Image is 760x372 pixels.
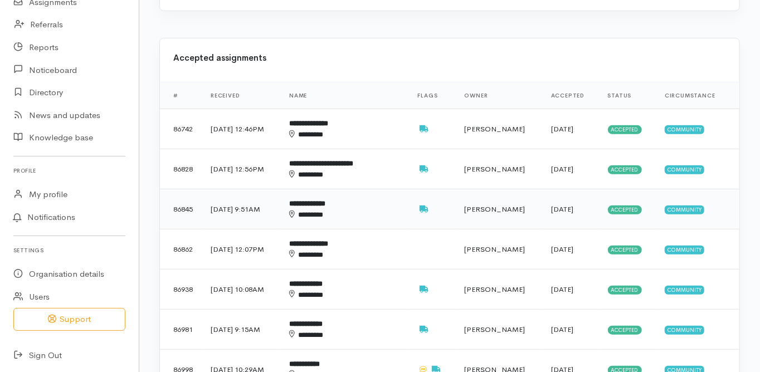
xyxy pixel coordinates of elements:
[665,125,704,134] span: Community
[456,229,542,270] td: [PERSON_NAME]
[456,109,542,149] td: [PERSON_NAME]
[202,310,280,350] td: [DATE] 9:15AM
[173,52,266,63] b: Accepted assignments
[665,165,704,174] span: Community
[551,204,573,214] time: [DATE]
[456,310,542,350] td: [PERSON_NAME]
[656,82,739,109] th: Circumstance
[551,244,573,254] time: [DATE]
[202,149,280,189] td: [DATE] 12:56PM
[202,109,280,149] td: [DATE] 12:46PM
[202,189,280,229] td: [DATE] 9:51AM
[202,270,280,310] td: [DATE] 10:08AM
[665,205,704,214] span: Community
[551,164,573,174] time: [DATE]
[599,82,656,109] th: Status
[608,165,642,174] span: Accepted
[608,326,642,335] span: Accepted
[280,82,409,109] th: Name
[160,270,202,310] td: 86938
[456,149,542,189] td: [PERSON_NAME]
[551,325,573,334] time: [DATE]
[542,82,599,109] th: Accepted
[409,82,456,109] th: Flags
[160,310,202,350] td: 86981
[608,286,642,295] span: Accepted
[665,246,704,254] span: Community
[202,229,280,270] td: [DATE] 12:07PM
[551,124,573,134] time: [DATE]
[160,109,202,149] td: 86742
[456,82,542,109] th: Owner
[665,326,704,335] span: Community
[13,163,125,178] h6: Profile
[13,243,125,258] h6: Settings
[160,189,202,229] td: 86845
[202,82,280,109] th: Received
[456,270,542,310] td: [PERSON_NAME]
[608,246,642,254] span: Accepted
[551,285,573,294] time: [DATE]
[456,189,542,229] td: [PERSON_NAME]
[160,149,202,189] td: 86828
[160,82,202,109] th: #
[160,229,202,270] td: 86862
[13,308,125,331] button: Support
[665,286,704,295] span: Community
[608,205,642,214] span: Accepted
[608,125,642,134] span: Accepted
